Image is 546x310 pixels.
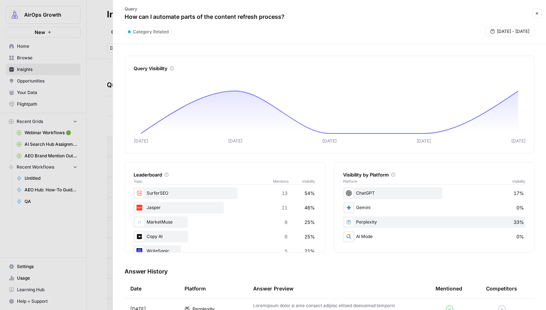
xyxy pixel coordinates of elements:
[417,138,431,144] tspan: [DATE]
[304,204,315,211] span: 46%
[322,138,337,144] tspan: [DATE]
[134,171,316,178] div: Leaderboard
[485,27,534,36] button: [DATE] - [DATE]
[135,203,144,212] img: fp0dg114vt0u1b5c1qb312y1bryo
[343,178,357,184] span: Platform
[486,285,517,292] div: Competitors
[304,247,315,255] span: 21%
[516,204,524,211] span: 0%
[282,190,287,197] span: 13
[513,218,524,226] span: 33%
[285,247,287,255] span: 5
[134,245,316,257] div: WriteSonic
[285,218,287,226] span: 6
[125,6,285,12] p: Query
[135,189,144,198] img: w57jo3udkqo1ra9pp5ane7em8etm
[512,178,525,184] span: Visibility
[134,65,525,72] div: Query Visibility
[304,218,315,226] span: 25%
[135,232,144,241] img: q1k0jh8xe2mxn088pu84g40890p5
[130,279,142,298] div: Date
[304,190,315,197] span: 54%
[511,138,525,144] tspan: [DATE]
[134,202,316,213] div: Jasper
[228,138,242,144] tspan: [DATE]
[343,231,526,242] div: AI Mode
[343,187,526,199] div: ChatGPT
[134,216,316,228] div: MarketMuse
[133,29,169,35] span: Category Related
[304,233,315,240] span: 25%
[343,171,526,178] div: Visibility by Platform
[134,231,316,242] div: Copy AI
[435,279,462,298] div: Mentioned
[273,178,302,184] span: Mentions
[343,216,526,228] div: Perplexity
[497,28,529,35] span: [DATE] - [DATE]
[135,247,144,255] img: cbtemd9yngpxf5d3cs29ym8ckjcf
[282,204,287,211] span: 11
[513,190,524,197] span: 17%
[253,279,424,298] div: Answer Preview
[134,178,273,184] span: Topic
[516,233,524,240] span: 0%
[125,267,534,276] h3: Answer History
[285,233,287,240] span: 6
[135,218,144,226] img: 8as9tpzhc348q5rxcvki1oae0hhd
[134,187,316,199] div: SurferSEO
[134,138,148,144] tspan: [DATE]
[302,178,316,184] span: Visibility
[343,202,526,213] div: Gemini
[185,279,206,298] div: Platform
[125,12,285,21] p: How can I automate parts of the content refresh process?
